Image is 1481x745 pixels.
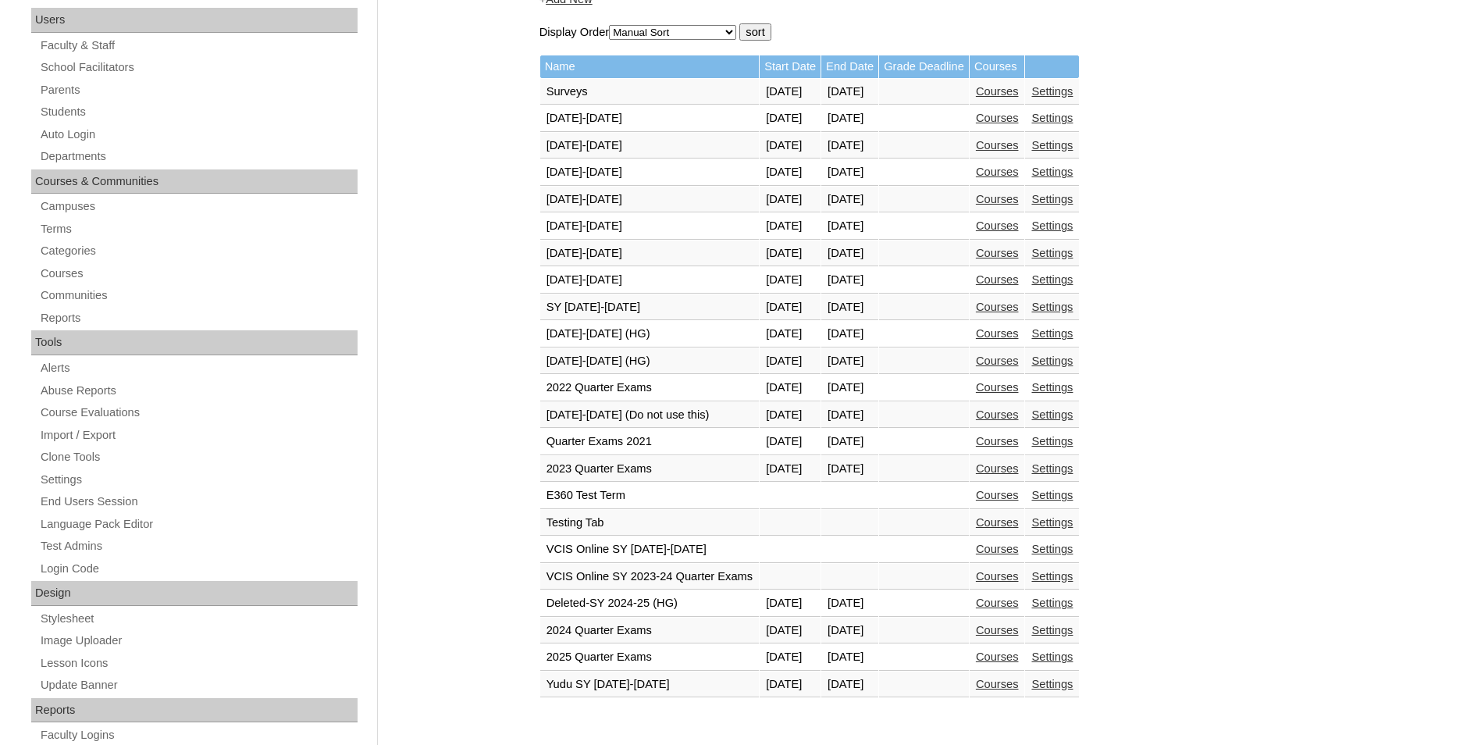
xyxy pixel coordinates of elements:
[976,543,1019,555] a: Courses
[760,55,821,78] td: Start Date
[879,55,969,78] td: Grade Deadline
[976,139,1019,151] a: Courses
[760,590,821,617] td: [DATE]
[39,36,358,55] a: Faculty & Staff
[540,294,760,321] td: SY [DATE]-[DATE]
[31,8,358,33] div: Users
[821,429,878,455] td: [DATE]
[31,698,358,723] div: Reports
[540,429,760,455] td: Quarter Exams 2021
[821,321,878,348] td: [DATE]
[1031,651,1073,663] a: Settings
[976,193,1019,205] a: Courses
[39,286,358,305] a: Communities
[540,241,760,267] td: [DATE]-[DATE]
[540,79,760,105] td: Surveys
[1031,301,1073,313] a: Settings
[540,213,760,240] td: [DATE]-[DATE]
[540,644,760,671] td: 2025 Quarter Exams
[540,456,760,483] td: 2023 Quarter Exams
[39,675,358,695] a: Update Banner
[31,169,358,194] div: Courses & Communities
[821,375,878,401] td: [DATE]
[39,725,358,745] a: Faculty Logins
[1031,408,1073,421] a: Settings
[760,672,821,698] td: [DATE]
[1031,381,1073,394] a: Settings
[739,23,771,41] input: sort
[760,348,821,375] td: [DATE]
[760,321,821,348] td: [DATE]
[540,402,760,429] td: [DATE]-[DATE] (Do not use this)
[760,105,821,132] td: [DATE]
[540,564,760,590] td: VCIS Online SY 2023-24 Quarter Exams
[39,447,358,467] a: Clone Tools
[821,618,878,644] td: [DATE]
[1031,624,1073,636] a: Settings
[976,327,1019,340] a: Courses
[1031,543,1073,555] a: Settings
[1031,678,1073,690] a: Settings
[976,624,1019,636] a: Courses
[760,267,821,294] td: [DATE]
[976,489,1019,501] a: Courses
[976,85,1019,98] a: Courses
[39,147,358,166] a: Departments
[821,241,878,267] td: [DATE]
[1031,462,1073,475] a: Settings
[821,456,878,483] td: [DATE]
[540,536,760,563] td: VCIS Online SY [DATE]-[DATE]
[760,241,821,267] td: [DATE]
[39,241,358,261] a: Categories
[1031,193,1073,205] a: Settings
[976,355,1019,367] a: Courses
[760,133,821,159] td: [DATE]
[540,133,760,159] td: [DATE]-[DATE]
[39,381,358,401] a: Abuse Reports
[1031,355,1073,367] a: Settings
[1031,327,1073,340] a: Settings
[39,492,358,512] a: End Users Session
[39,125,358,144] a: Auto Login
[1031,489,1073,501] a: Settings
[540,375,760,401] td: 2022 Quarter Exams
[540,590,760,617] td: Deleted-SY 2024-25 (HG)
[976,273,1019,286] a: Courses
[821,644,878,671] td: [DATE]
[1031,516,1073,529] a: Settings
[1031,570,1073,583] a: Settings
[39,609,358,629] a: Stylesheet
[821,55,878,78] td: End Date
[760,375,821,401] td: [DATE]
[1031,247,1073,259] a: Settings
[970,55,1025,78] td: Courses
[976,597,1019,609] a: Courses
[1031,597,1073,609] a: Settings
[540,510,760,536] td: Testing Tab
[1031,166,1073,178] a: Settings
[760,159,821,186] td: [DATE]
[39,219,358,239] a: Terms
[39,631,358,651] a: Image Uploader
[39,80,358,100] a: Parents
[1031,273,1073,286] a: Settings
[39,654,358,673] a: Lesson Icons
[760,644,821,671] td: [DATE]
[760,429,821,455] td: [DATE]
[540,267,760,294] td: [DATE]-[DATE]
[760,456,821,483] td: [DATE]
[821,672,878,698] td: [DATE]
[760,294,821,321] td: [DATE]
[760,79,821,105] td: [DATE]
[39,426,358,445] a: Import / Export
[821,159,878,186] td: [DATE]
[976,651,1019,663] a: Courses
[976,516,1019,529] a: Courses
[539,23,1312,41] form: Display Order
[821,133,878,159] td: [DATE]
[31,330,358,355] div: Tools
[540,55,760,78] td: Name
[540,105,760,132] td: [DATE]-[DATE]
[1031,219,1073,232] a: Settings
[760,402,821,429] td: [DATE]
